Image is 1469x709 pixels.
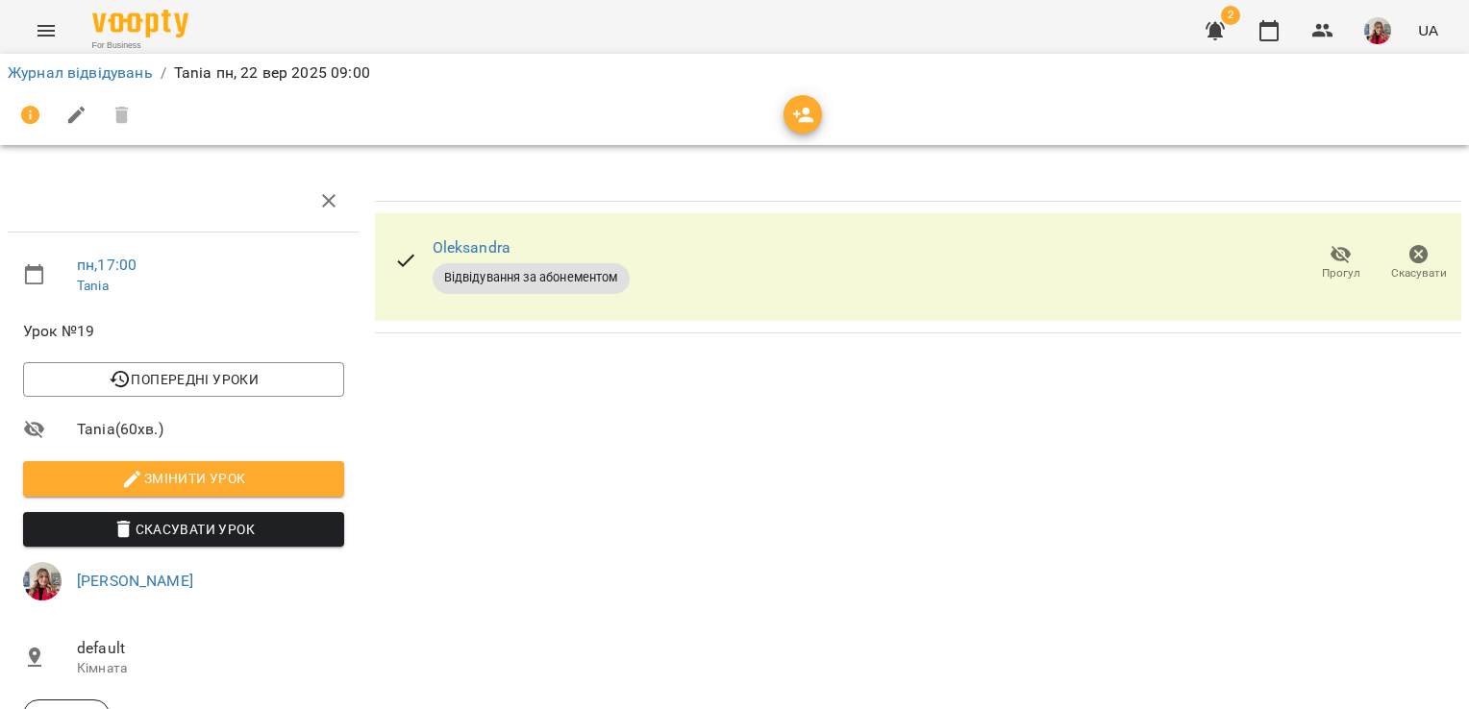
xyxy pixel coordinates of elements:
[8,63,153,82] a: Журнал відвідувань
[77,659,344,678] p: Кімната
[77,256,137,274] a: пн , 17:00
[23,320,344,343] span: Урок №19
[1380,236,1457,290] button: Скасувати
[23,461,344,496] button: Змінити урок
[174,61,370,85] p: Tania пн, 22 вер 2025 09:00
[77,418,344,441] span: Tania ( 60 хв. )
[77,572,193,590] a: [PERSON_NAME]
[77,278,109,293] a: Tania
[38,368,329,391] span: Попередні уроки
[1322,265,1360,281] span: Прогул
[23,562,62,600] img: eb3c061b4bf570e42ddae9077fa72d47.jpg
[1364,17,1391,44] img: eb3c061b4bf570e42ddae9077fa72d47.jpg
[23,8,69,54] button: Menu
[38,518,329,541] span: Скасувати Урок
[23,512,344,547] button: Скасувати Урок
[23,362,344,397] button: Попередні уроки
[1302,236,1380,290] button: Прогул
[92,10,188,37] img: Voopty Logo
[433,269,630,286] span: Відвідування за абонементом
[92,39,188,52] span: For Business
[161,61,166,85] li: /
[77,637,344,660] span: default
[1410,12,1446,48] button: UA
[1221,6,1240,25] span: 2
[433,238,510,257] a: Oleksandra
[8,61,1461,85] nav: breadcrumb
[38,467,329,490] span: Змінити урок
[1391,265,1447,281] span: Скасувати
[1418,20,1438,40] span: UA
